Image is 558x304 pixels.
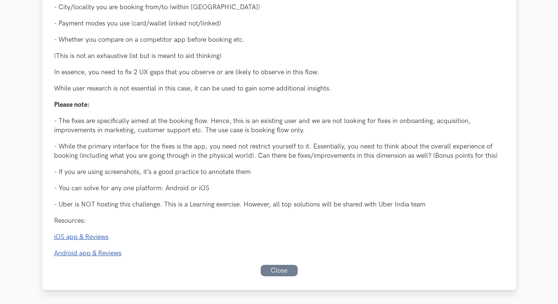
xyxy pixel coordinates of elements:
[54,3,504,12] p: - City/locality you are booking from/to (within [GEOGRAPHIC_DATA])
[54,142,504,160] p: - While the primary interface for the fixes is the app, you need not restrict yourself to it. Ess...
[54,51,504,61] p: (This is not an exhaustive list but is meant to aid thinking)
[54,200,504,209] p: - Uber is NOT hosting this challenge. This is a Learning exercise. However, all top solutions wil...
[54,101,90,109] strong: Please note:
[261,265,298,276] a: Close
[54,249,121,257] a: Android app & Reviews
[54,184,504,193] p: - You can solve for any one platform: Android or iOS
[54,68,504,77] p: In essence, you need to fix 2 UX gaps that you observe or are likely to observe in this flow.
[54,35,504,44] p: - Whether you compare on a competitor app before booking etc.
[54,167,504,177] p: - If you are using screenshots, it’s a good practice to annotate them
[54,116,504,135] p: - The fixes are specifically aimed at the booking flow. Hence, this is an existing user and we ar...
[54,19,504,28] p: - Payment modes you use (card/wallet linked not/linked)
[54,84,504,93] p: While user research is not essential in this case, it can be used to gain some additional insights.
[54,216,504,225] p: Resources:
[54,233,108,241] a: iOS app & Reviews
